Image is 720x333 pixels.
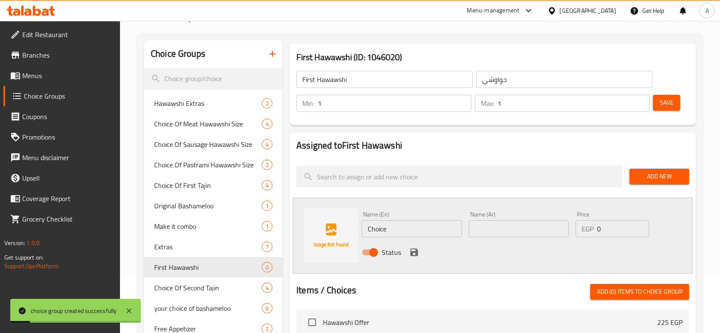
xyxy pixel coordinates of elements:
div: Hawawshi Extras2 [144,93,283,114]
span: Hawawshi Extras [154,98,262,108]
div: Choice Of Meat Hawawshi Size4 [144,114,283,134]
span: Upsell [22,173,114,183]
a: Branches [3,45,120,65]
span: Choice Groups [24,91,114,101]
span: 2 [262,99,272,108]
a: Upsell [3,168,120,188]
div: Choices [262,201,272,211]
h2: Choice Groups [151,47,205,60]
a: Grocery Checklist [3,209,120,229]
span: Extras [154,242,262,252]
span: 4 [262,284,272,292]
div: Choices [262,119,272,129]
span: 0 [262,263,272,272]
p: Max: [481,98,494,108]
h3: First Hawawshi (ID: 1046020) [296,50,689,64]
span: 4 [262,120,272,128]
span: Add (0) items to choice group [597,286,682,297]
div: Choices [262,139,272,149]
div: your choice of bashameloo6 [144,298,283,318]
span: Menus [22,70,114,81]
span: Choice Of Second Tajin [154,283,262,293]
span: 6 [262,304,272,313]
span: Branches [22,50,114,60]
div: First Hawawshi0 [144,257,283,277]
input: Enter name En [362,220,462,237]
a: Coverage Report [3,188,120,209]
span: Save [660,97,673,108]
div: Choices [262,303,272,313]
div: Choices [262,262,272,272]
p: EGP [582,224,594,234]
span: Promotions [22,132,114,142]
div: Choice Of Pastrami Hawawshi Size2 [144,155,283,175]
span: Choice Of First Tajin [154,180,262,190]
span: Hawawshi Offer [323,317,657,327]
a: Coupons [3,106,120,127]
p: 225 EGP [657,317,682,327]
a: Support.OpsPlatform [4,260,59,272]
a: Menu disclaimer [3,147,120,168]
span: First Hawawshi [154,262,262,272]
div: Choice Of Second Tajin4 [144,277,283,298]
span: Choice Of Pastrami Hawawshi Size [154,160,262,170]
span: Get support on: [4,252,44,263]
button: Save [653,95,680,111]
span: Edit Restaurant [22,29,114,40]
span: Choice Of Sausage Hawawshi Size [154,139,262,149]
span: A [705,6,709,15]
div: Original Bashameloo1 [144,196,283,216]
span: 4 [262,181,272,190]
input: Enter name Ar [469,220,569,237]
button: save [408,246,421,259]
div: Extras7 [144,237,283,257]
div: Menu-management [467,6,520,16]
div: choice group created successfully [31,306,117,315]
button: Add New [629,169,689,184]
span: Menu disclaimer [22,152,114,163]
h2: Items / Choices [296,284,356,297]
span: Add New [636,171,682,182]
span: 4 [262,140,272,149]
span: 1 [262,202,272,210]
a: Menus [3,65,120,86]
a: Promotions [3,127,120,147]
div: Choices [262,180,272,190]
span: 2 [262,161,272,169]
span: Choice Of Meat Hawawshi Size [154,119,262,129]
div: Choices [262,283,272,293]
span: Original Bashameloo [154,201,262,211]
span: 2 [262,325,272,333]
span: Grocery Checklist [22,214,114,224]
span: 1 [262,222,272,231]
span: your choice of bashameloo [154,303,262,313]
span: Status [382,247,401,257]
div: Choices [262,221,272,231]
div: Choice Of First Tajin4 [144,175,283,196]
span: Version: [4,237,25,248]
span: Coverage Report [22,193,114,204]
span: Coupons [22,111,114,122]
input: search [144,68,283,90]
span: 1.0.0 [26,237,40,248]
div: Make it combo1 [144,216,283,237]
div: Choices [262,242,272,252]
div: [GEOGRAPHIC_DATA] [560,6,616,15]
span: 7 [262,243,272,251]
button: Add (0) items to choice group [590,284,689,300]
input: search [296,166,623,187]
a: Edit Restaurant [3,24,120,45]
h2: Assigned to First Hawawshi [296,139,689,152]
span: Select choice [303,313,321,331]
span: Make it combo [154,221,262,231]
div: Choices [262,98,272,108]
a: Choice Groups [3,86,120,106]
p: Min: [302,98,314,108]
input: Please enter price [597,220,649,237]
div: Choice Of Sausage Hawawshi Size4 [144,134,283,155]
